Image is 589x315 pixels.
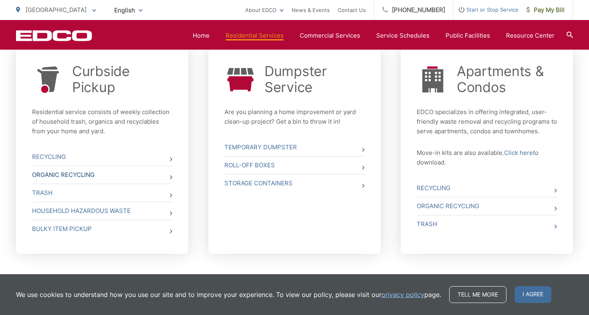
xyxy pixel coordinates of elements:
[504,148,533,158] a: Click here
[72,63,172,95] a: Curbside Pickup
[449,286,506,303] a: Tell me more
[417,107,557,136] p: EDCO specializes in offering integrated, user-friendly waste removal and recycling programs to se...
[417,215,557,233] a: Trash
[292,5,330,15] a: News & Events
[32,107,172,136] p: Residential service consists of weekly collection of household trash, organics and recyclables fr...
[26,6,87,14] span: [GEOGRAPHIC_DATA]
[264,63,365,95] a: Dumpster Service
[376,31,430,40] a: Service Schedules
[108,3,149,17] span: English
[32,148,172,166] a: Recycling
[32,184,172,202] a: Trash
[526,5,565,15] span: Pay My Bill
[16,30,92,41] a: EDCD logo. Return to the homepage.
[224,156,365,174] a: Roll-Off Boxes
[224,175,365,192] a: Storage Containers
[506,31,555,40] a: Resource Center
[417,197,557,215] a: Organic Recycling
[338,5,366,15] a: Contact Us
[417,179,557,197] a: Recycling
[457,63,557,95] a: Apartments & Condos
[224,107,365,126] p: Are you planning a home improvement or yard clean-up project? Get a bin to throw it in!
[446,31,490,40] a: Public Facilities
[226,31,284,40] a: Residential Services
[16,290,441,299] p: We use cookies to understand how you use our site and to improve your experience. To view our pol...
[32,220,172,238] a: Bulky Item Pickup
[245,5,284,15] a: About EDCO
[32,166,172,184] a: Organic Recycling
[381,290,424,299] a: privacy policy
[417,148,557,167] p: Move-in kits are also available. to download.
[193,31,210,40] a: Home
[32,202,172,220] a: Household Hazardous Waste
[514,286,551,303] span: I agree
[300,31,360,40] a: Commercial Services
[224,138,365,156] a: Temporary Dumpster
